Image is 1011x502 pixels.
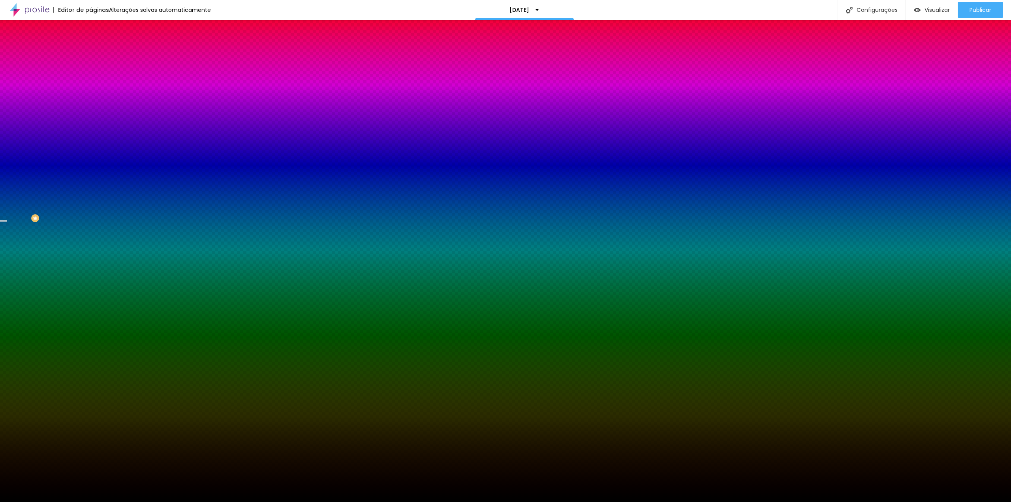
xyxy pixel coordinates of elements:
p: [DATE] [509,7,529,13]
img: Icone [846,7,853,13]
button: Publicar [958,2,1003,18]
span: Visualizar [925,7,950,13]
span: Publicar [970,7,991,13]
div: Alterações salvas automaticamente [109,7,211,13]
img: view-1.svg [914,7,921,13]
button: Visualizar [906,2,958,18]
div: Editor de páginas [53,7,109,13]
